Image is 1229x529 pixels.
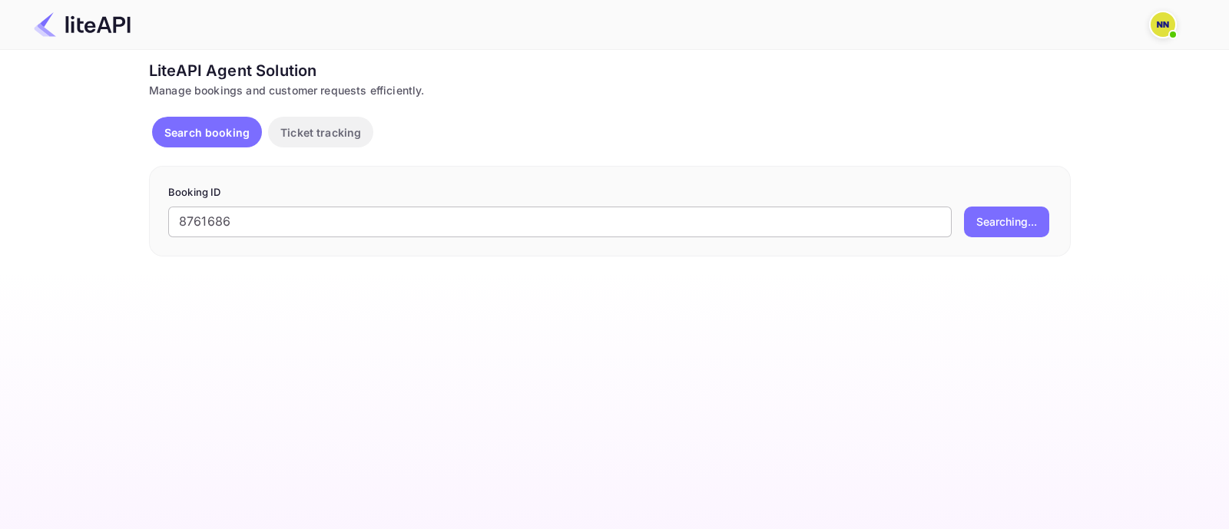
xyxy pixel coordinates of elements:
div: Manage bookings and customer requests efficiently. [149,82,1071,98]
img: N/A N/A [1151,12,1175,37]
div: LiteAPI Agent Solution [149,59,1071,82]
button: Searching... [964,207,1049,237]
p: Booking ID [168,185,1052,200]
p: Ticket tracking [280,124,361,141]
input: Enter Booking ID (e.g., 63782194) [168,207,952,237]
img: LiteAPI Logo [34,12,131,37]
p: Search booking [164,124,250,141]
